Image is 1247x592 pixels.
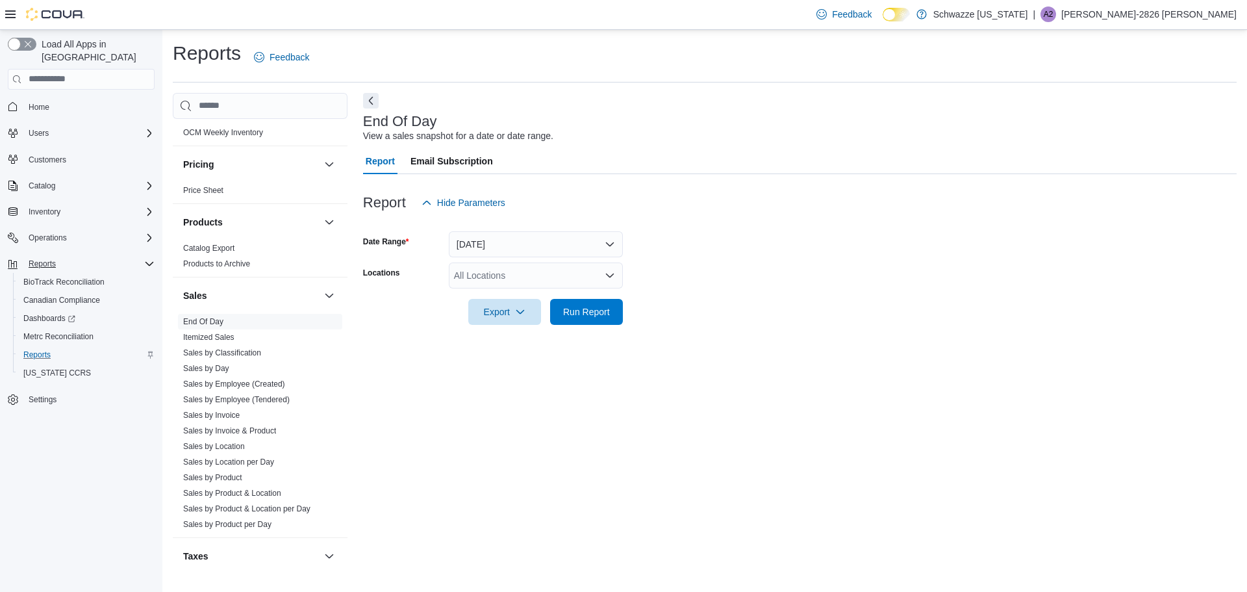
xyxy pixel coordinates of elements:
[3,229,160,247] button: Operations
[183,289,207,302] h3: Sales
[173,125,347,146] div: OCM
[18,329,99,344] a: Metrc Reconciliation
[183,333,234,342] a: Itemized Sales
[13,328,160,346] button: Metrc Reconciliation
[29,233,67,243] span: Operations
[183,410,240,420] span: Sales by Invoice
[183,489,281,498] a: Sales by Product & Location
[183,550,319,563] button: Taxes
[363,129,553,143] div: View a sales snapshot for a date or date range.
[3,390,160,409] button: Settings
[183,244,234,253] a: Catalog Export
[26,8,84,21] img: Cova
[1040,6,1056,22] div: Angelica-2826 Carabajal
[183,473,242,482] a: Sales by Product
[183,348,261,357] a: Sales by Classification
[183,411,240,420] a: Sales by Invoice
[18,365,96,381] a: [US_STATE] CCRS
[1044,6,1053,22] span: A2
[183,128,263,137] a: OCM Weekly Inventory
[321,288,337,303] button: Sales
[183,243,234,253] span: Catalog Export
[183,185,223,196] span: Price Sheet
[23,256,155,272] span: Reports
[18,292,105,308] a: Canadian Compliance
[18,347,56,363] a: Reports
[3,255,160,273] button: Reports
[29,128,49,138] span: Users
[410,148,493,174] span: Email Subscription
[23,178,155,194] span: Catalog
[183,216,319,229] button: Products
[3,150,160,169] button: Customers
[23,99,155,115] span: Home
[183,519,271,530] span: Sales by Product per Day
[1061,6,1237,22] p: [PERSON_NAME]-2826 [PERSON_NAME]
[183,289,319,302] button: Sales
[18,329,155,344] span: Metrc Reconciliation
[183,457,274,467] a: Sales by Location per Day
[363,237,409,247] label: Date Range
[183,363,229,374] span: Sales by Day
[183,158,319,171] button: Pricing
[183,158,214,171] h3: Pricing
[23,392,62,407] a: Settings
[23,350,51,360] span: Reports
[468,299,541,325] button: Export
[183,395,290,404] a: Sales by Employee (Tendered)
[183,504,310,513] a: Sales by Product & Location per Day
[23,256,61,272] button: Reports
[3,203,160,221] button: Inventory
[3,97,160,116] button: Home
[173,314,347,537] div: Sales
[23,368,91,378] span: [US_STATE] CCRS
[18,292,155,308] span: Canadian Compliance
[183,216,223,229] h3: Products
[883,8,910,21] input: Dark Mode
[363,195,406,211] h3: Report
[811,1,877,27] a: Feedback
[23,125,155,141] span: Users
[449,231,623,257] button: [DATE]
[173,183,347,203] div: Pricing
[23,277,105,287] span: BioTrack Reconciliation
[183,394,290,405] span: Sales by Employee (Tendered)
[563,305,610,318] span: Run Report
[416,190,510,216] button: Hide Parameters
[13,364,160,382] button: [US_STATE] CCRS
[183,550,208,563] h3: Taxes
[183,379,285,389] span: Sales by Employee (Created)
[8,92,155,443] nav: Complex example
[23,313,75,324] span: Dashboards
[270,51,309,64] span: Feedback
[18,274,110,290] a: BioTrack Reconciliation
[183,426,276,435] a: Sales by Invoice & Product
[832,8,872,21] span: Feedback
[23,230,72,246] button: Operations
[1033,6,1035,22] p: |
[476,299,533,325] span: Export
[605,270,615,281] button: Open list of options
[29,155,66,165] span: Customers
[249,44,314,70] a: Feedback
[183,442,245,451] a: Sales by Location
[183,441,245,452] span: Sales by Location
[183,426,276,436] span: Sales by Invoice & Product
[23,295,100,305] span: Canadian Compliance
[933,6,1028,22] p: Schwazze [US_STATE]
[29,259,56,269] span: Reports
[321,548,337,564] button: Taxes
[23,331,94,342] span: Metrc Reconciliation
[183,127,263,138] span: OCM Weekly Inventory
[183,332,234,342] span: Itemized Sales
[183,317,223,326] a: End Of Day
[366,148,395,174] span: Report
[321,157,337,172] button: Pricing
[173,240,347,277] div: Products
[23,204,66,220] button: Inventory
[363,93,379,109] button: Next
[173,40,241,66] h1: Reports
[3,177,160,195] button: Catalog
[23,391,155,407] span: Settings
[18,347,155,363] span: Reports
